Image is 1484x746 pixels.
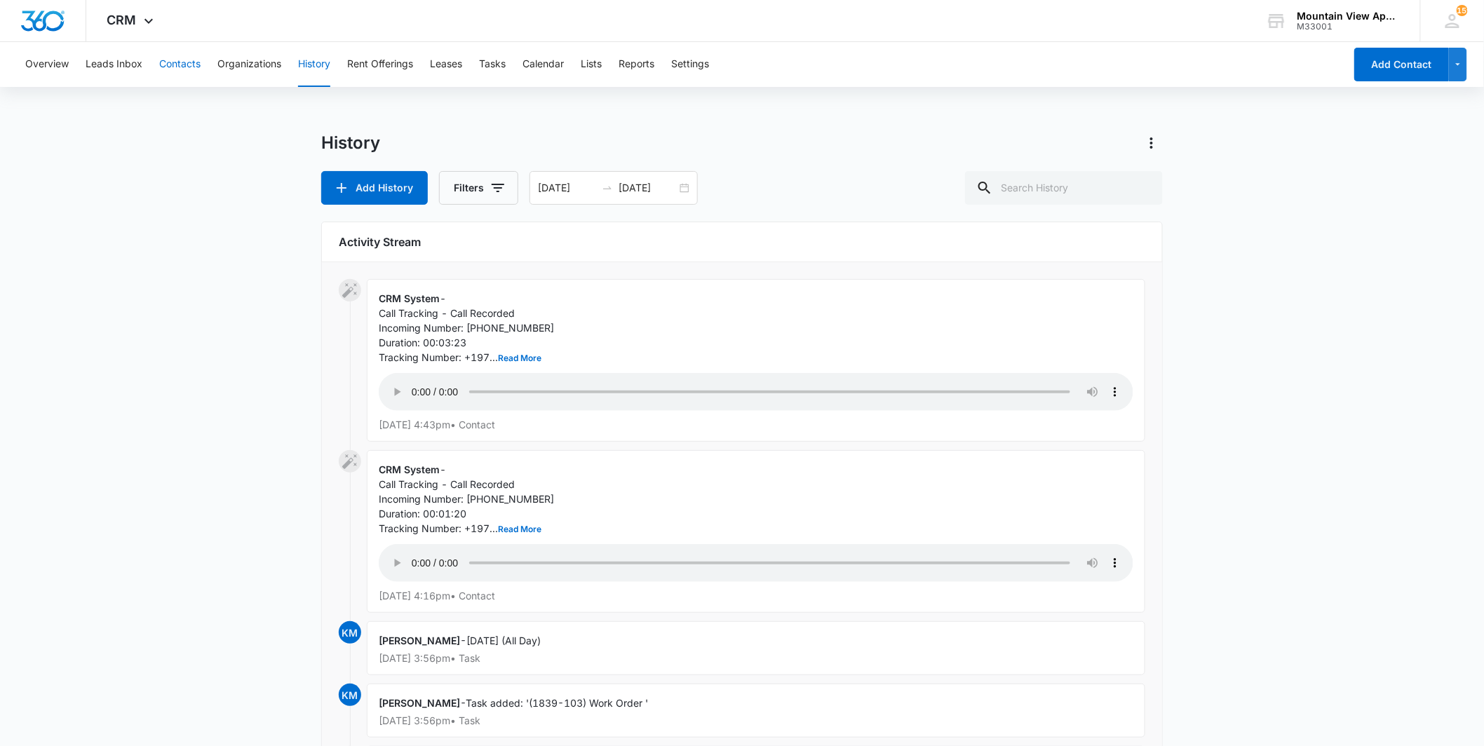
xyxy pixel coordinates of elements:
button: Filters [439,171,518,205]
span: to [602,182,613,194]
button: Reports [619,42,654,87]
button: Read More [498,354,541,362]
button: Settings [671,42,709,87]
span: 159 [1457,5,1468,16]
span: CRM [107,13,137,27]
button: Add History [321,171,428,205]
audio: Your browser does not support the audio tag. [379,373,1133,411]
span: Call Tracking - Call Recorded Incoming Number: [PHONE_NUMBER] Duration: 00:01:20 Tracking Number:... [379,478,554,534]
div: - [367,450,1145,613]
button: Tasks [479,42,506,87]
div: - [367,279,1145,442]
audio: Your browser does not support the audio tag. [379,544,1133,582]
span: swap-right [602,182,613,194]
span: Call Tracking - Call Recorded Incoming Number: [PHONE_NUMBER] Duration: 00:03:23 Tracking Number:... [379,307,554,363]
span: KM [339,684,361,706]
button: History [298,42,330,87]
span: [PERSON_NAME] [379,635,460,646]
span: Task added: '(1839-103) Work Order ' [466,697,648,709]
button: Leases [430,42,462,87]
input: Start date [538,180,596,196]
span: KM [339,621,361,644]
p: [DATE] 4:43pm • Contact [379,420,1133,430]
p: [DATE] 3:56pm • Task [379,716,1133,726]
div: - [367,684,1145,738]
div: - [367,621,1145,675]
button: Actions [1140,132,1163,154]
button: Add Contact [1354,48,1449,81]
div: account name [1297,11,1400,22]
p: [DATE] 4:16pm • Contact [379,591,1133,601]
button: Lists [581,42,602,87]
h6: Activity Stream [339,233,1145,250]
div: account id [1297,22,1400,32]
button: Contacts [159,42,201,87]
p: [DATE] 3:56pm • Task [379,653,1133,663]
input: End date [619,180,677,196]
span: CRM System [379,463,440,475]
button: Overview [25,42,69,87]
h1: History [321,133,380,154]
button: Organizations [217,42,281,87]
span: [PERSON_NAME] [379,697,460,709]
button: Read More [498,525,541,534]
span: CRM System [379,292,440,304]
div: notifications count [1457,5,1468,16]
button: Leads Inbox [86,42,142,87]
button: Rent Offerings [347,42,413,87]
input: Search History [965,171,1163,205]
button: Calendar [522,42,564,87]
span: [DATE] (All Day) [466,635,541,646]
